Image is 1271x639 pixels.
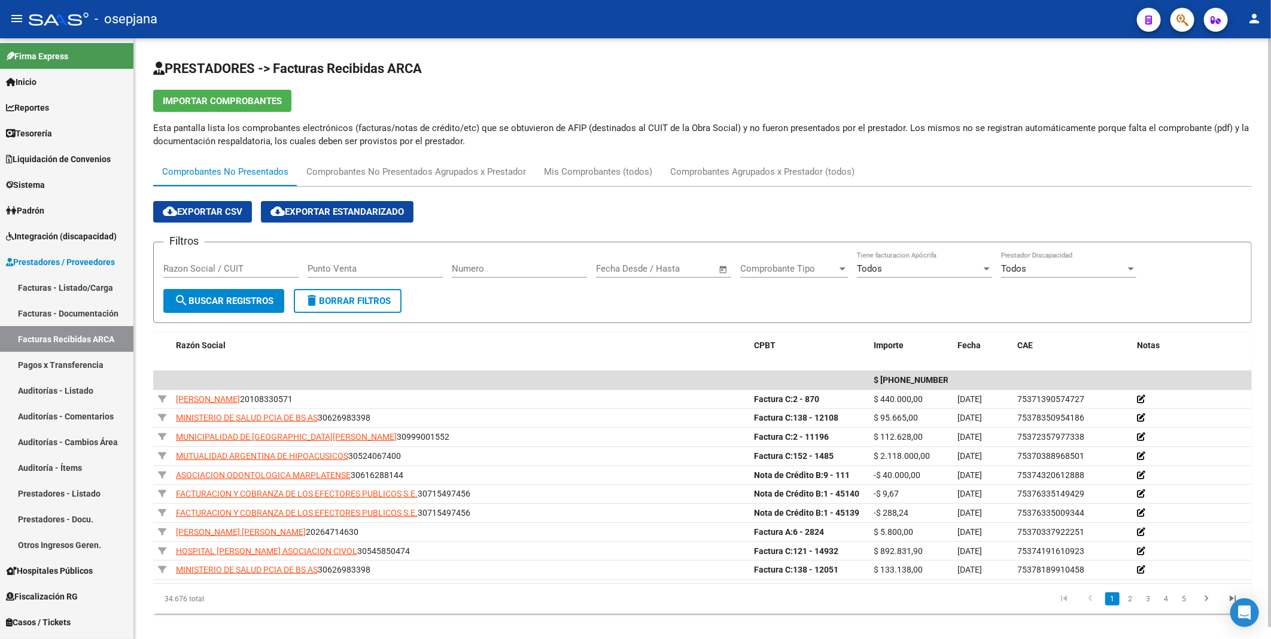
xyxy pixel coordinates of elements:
[176,546,357,556] span: HOSPITAL [PERSON_NAME] ASOCIACION CIVOL
[874,432,923,442] span: $ 112.628,00
[153,57,1252,80] h2: PRESTADORES -> Facturas Recibidas ARCA
[1121,589,1139,609] li: page 2
[1017,565,1084,574] span: 75378189910458
[176,451,348,461] span: MUTUALIDAD ARGENTINA DE HIPOACUSICOS
[754,413,838,422] strong: 138 - 12108
[754,489,859,498] strong: 1 - 45140
[6,50,68,63] span: Firma Express
[857,263,882,274] span: Todos
[953,333,1012,358] datatable-header-cell: Fecha
[174,296,273,306] span: Buscar Registros
[1017,451,1084,461] span: 75370388968501
[754,508,823,518] span: Nota de Crédito B:
[1017,546,1084,556] span: 75374191610923
[749,333,869,358] datatable-header-cell: CPBT
[261,201,413,223] button: Exportar Estandarizado
[1137,340,1160,350] span: Notas
[176,432,397,442] span: MUNICIPALIDAD DE [GEOGRAPHIC_DATA][PERSON_NAME]
[176,563,744,577] div: 30626983398
[163,289,284,313] button: Buscar Registros
[754,432,793,442] span: Factura C:
[1017,340,1033,350] span: CAE
[6,75,37,89] span: Inicio
[176,525,744,539] div: 20264714630
[754,565,793,574] span: Factura C:
[176,527,306,537] span: [PERSON_NAME] [PERSON_NAME]
[176,565,318,574] span: MINISTERIO DE SALUD PCIA DE BS AS
[1105,592,1120,605] a: 1
[754,394,793,404] span: Factura C:
[874,546,923,556] span: $ 892.831,90
[754,451,793,461] span: Factura C:
[176,449,744,463] div: 30524067400
[754,527,793,537] span: Factura A:
[153,90,291,112] button: Importar Comprobantes
[754,527,824,537] strong: 6 - 2824
[305,293,319,308] mat-icon: delete
[176,544,744,558] div: 30545850474
[754,546,838,556] strong: 121 - 14932
[176,413,318,422] span: MINISTERIO DE SALUD PCIA DE BS AS
[874,565,923,574] span: $ 133.138,00
[874,489,899,498] span: -$ 9,67
[6,178,45,191] span: Sistema
[1017,527,1084,537] span: 75370337922251
[670,165,855,178] div: Comprobantes Agrupados x Prestador (todos)
[6,230,117,243] span: Integración (discapacidad)
[6,204,44,217] span: Padrón
[6,564,93,577] span: Hospitales Públicos
[1001,263,1026,274] span: Todos
[655,263,713,274] input: Fecha fin
[176,394,240,404] span: [PERSON_NAME]
[754,565,838,574] strong: 138 - 12051
[176,489,418,498] span: FACTURACION Y COBRANZA DE LOS EFECTORES PUBLICOS S.E.
[162,165,288,178] div: Comprobantes No Presentados
[174,293,188,308] mat-icon: search
[163,96,282,106] span: Importar Comprobantes
[1221,592,1244,605] a: go to last page
[1177,592,1191,605] a: 5
[1195,592,1218,605] a: go to next page
[874,470,920,480] span: -$ 40.000,00
[176,392,744,406] div: 20108330571
[957,340,981,350] span: Fecha
[163,233,205,249] h3: Filtros
[1123,592,1138,605] a: 2
[596,263,644,274] input: Fecha inicio
[754,470,850,480] strong: 9 - 111
[957,527,982,537] span: [DATE]
[754,546,793,556] span: Factura C:
[874,527,913,537] span: $ 5.800,00
[176,468,744,482] div: 30616288144
[153,201,252,223] button: Exportar CSV
[6,127,52,140] span: Tesorería
[1141,592,1156,605] a: 3
[544,165,652,178] div: Mis Comprobantes (todos)
[1017,394,1084,404] span: 75371390574727
[874,508,908,518] span: -$ 288,24
[176,340,226,350] span: Razón Social
[163,204,177,218] mat-icon: cloud_download
[305,296,391,306] span: Borrar Filtros
[874,375,962,385] span: $ 30.335.321.614,23
[957,565,982,574] span: [DATE]
[754,451,834,461] strong: 152 - 1485
[1159,592,1173,605] a: 4
[1017,470,1084,480] span: 75374320612888
[754,470,823,480] span: Nota de Crédito B:
[6,255,115,269] span: Prestadores / Proveedores
[874,394,923,404] span: $ 440.000,00
[717,263,731,276] button: Open calendar
[95,6,157,32] span: - osepjana
[740,263,837,274] span: Comprobante Tipo
[176,487,744,501] div: 30715497456
[1017,413,1084,422] span: 75378350954186
[153,121,1252,148] p: Esta pantalla lista los comprobantes electrónicos (facturas/notas de crédito/etc) que se obtuvier...
[1017,489,1084,498] span: 75376335149429
[957,451,982,461] span: [DATE]
[6,616,71,629] span: Casos / Tickets
[176,508,418,518] span: FACTURACION Y COBRANZA DE LOS EFECTORES PUBLICOS S.E.
[957,432,982,442] span: [DATE]
[957,546,982,556] span: [DATE]
[176,411,744,425] div: 30626983398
